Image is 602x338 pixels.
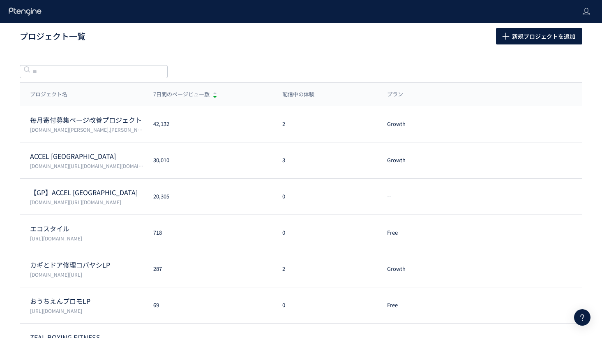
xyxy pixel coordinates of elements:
div: 42,132 [143,120,272,128]
div: 0 [272,229,377,237]
div: 0 [272,301,377,309]
div: Growth [377,156,459,164]
span: 配信中の体験 [282,91,314,98]
span: 新規プロジェクトを追加 [512,28,575,44]
div: 287 [143,265,272,273]
span: 7日間のページビュー数 [153,91,210,98]
p: accel-japan.com/,secure-link.jp/,trendfocus-media.com [30,162,143,169]
div: Growth [377,265,459,273]
p: 毎月寄付募集ページ改善プロジェクト [30,115,143,125]
p: エコスタイル [30,224,143,233]
div: Free [377,301,459,309]
p: ACCEL JAPAN [30,152,143,161]
p: 【GP】ACCEL JAPAN [30,188,143,197]
div: 30,010 [143,156,272,164]
p: accel-japan.com/,secure-link.jp/ [30,198,143,205]
p: www.cira-foundation.or.jp,cira-foundation.my.salesforce-sites.com/ [30,126,143,133]
div: 2 [272,265,377,273]
button: 新規プロジェクトを追加 [496,28,582,44]
p: カギとドア修理コバヤシLP [30,260,143,270]
div: 0 [272,193,377,200]
p: https://i.ouchien.jp/ [30,307,143,314]
div: 69 [143,301,272,309]
h1: プロジェクト一覧 [20,30,478,42]
p: https://www.style-eco.com/takuhai-kaitori/ [30,235,143,242]
div: Growth [377,120,459,128]
div: Free [377,229,459,237]
p: おうちえんプロモLP [30,296,143,306]
span: プラン [387,91,403,98]
span: プロジェクト名 [30,91,67,98]
div: 3 [272,156,377,164]
div: 20,305 [143,193,272,200]
div: -- [377,193,459,200]
div: 2 [272,120,377,128]
div: 718 [143,229,272,237]
p: kagidoakobayashi.com/lp/cp [30,271,143,278]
